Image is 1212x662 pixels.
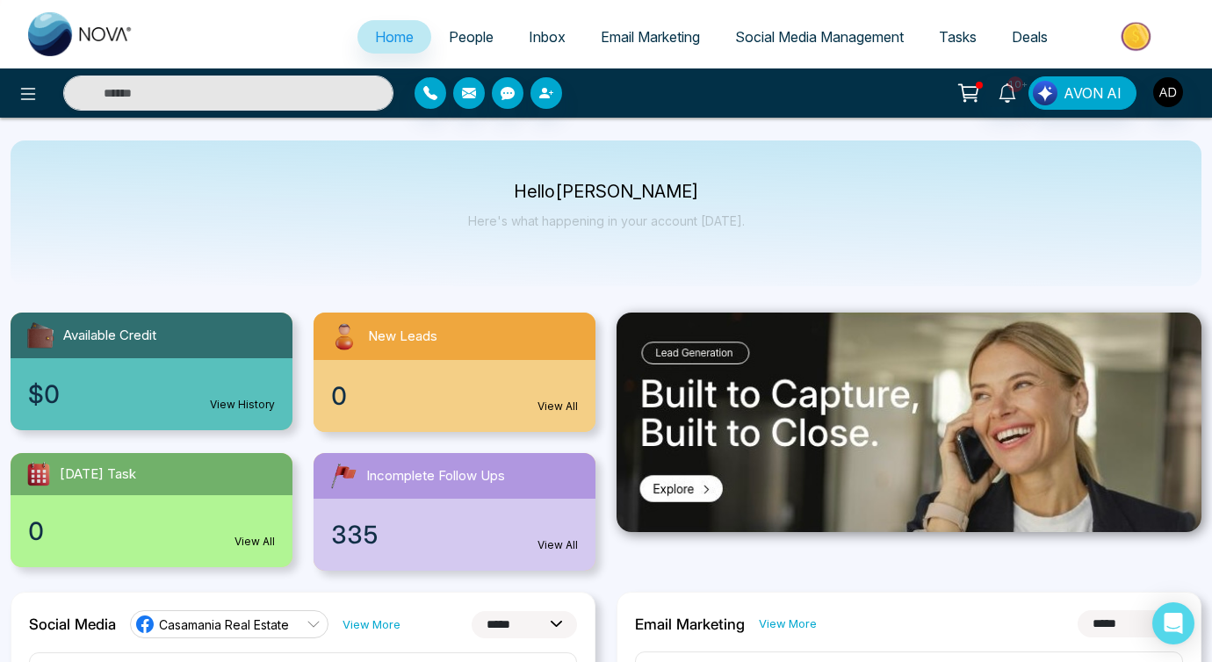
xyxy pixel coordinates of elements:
[718,20,921,54] a: Social Media Management
[468,184,745,199] p: Hello [PERSON_NAME]
[601,28,700,46] span: Email Marketing
[635,615,745,633] h2: Email Marketing
[234,534,275,550] a: View All
[921,20,994,54] a: Tasks
[529,28,566,46] span: Inbox
[1152,602,1194,644] div: Open Intercom Messenger
[1153,77,1183,107] img: User Avatar
[25,320,56,351] img: availableCredit.svg
[431,20,511,54] a: People
[366,466,505,486] span: Incomplete Follow Ups
[511,20,583,54] a: Inbox
[939,28,977,46] span: Tasks
[331,516,379,553] span: 335
[1012,28,1048,46] span: Deals
[735,28,904,46] span: Social Media Management
[1028,76,1136,110] button: AVON AI
[303,453,606,571] a: Incomplete Follow Ups335View All
[368,327,437,347] span: New Leads
[1033,81,1057,105] img: Lead Flow
[1074,17,1201,56] img: Market-place.gif
[1007,76,1023,92] span: 10+
[331,378,347,414] span: 0
[375,28,414,46] span: Home
[994,20,1065,54] a: Deals
[303,313,606,432] a: New Leads0View All
[25,460,53,488] img: todayTask.svg
[63,326,156,346] span: Available Credit
[28,513,44,550] span: 0
[28,376,60,413] span: $0
[159,616,289,633] span: Casamania Real Estate
[1064,83,1122,104] span: AVON AI
[759,615,817,632] a: View More
[343,616,400,633] a: View More
[468,213,745,228] p: Here's what happening in your account [DATE].
[29,615,116,633] h2: Social Media
[328,320,361,353] img: newLeads.svg
[617,313,1201,532] img: .
[28,12,133,56] img: Nova CRM Logo
[537,537,578,553] a: View All
[328,460,359,492] img: followUps.svg
[986,76,1028,107] a: 10+
[210,397,275,413] a: View History
[449,28,494,46] span: People
[537,399,578,414] a: View All
[357,20,431,54] a: Home
[60,464,136,485] span: [DATE] Task
[583,20,718,54] a: Email Marketing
